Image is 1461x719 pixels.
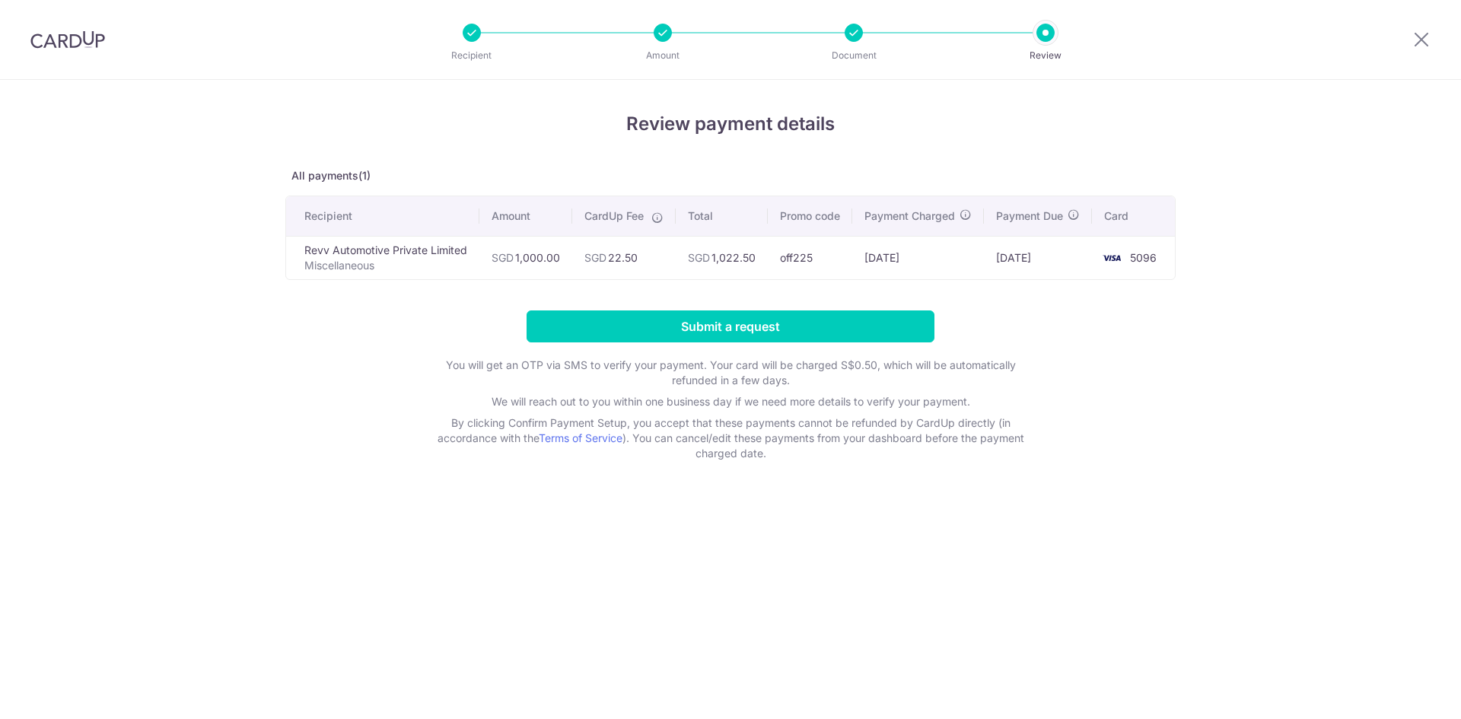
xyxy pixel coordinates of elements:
iframe: Opens a widget where you can find more information [1364,673,1446,711]
p: Miscellaneous [304,258,467,273]
a: Terms of Service [539,431,622,444]
span: CardUp Fee [584,208,644,224]
p: You will get an OTP via SMS to verify your payment. Your card will be charged S$0.50, which will ... [426,358,1035,388]
img: CardUp [30,30,105,49]
span: SGD [584,251,606,264]
span: SGD [688,251,710,264]
p: Review [989,48,1102,63]
span: Payment Due [996,208,1063,224]
h4: Review payment details [285,110,1176,138]
p: All payments(1) [285,168,1176,183]
td: [DATE] [984,236,1092,279]
th: Recipient [286,196,479,236]
td: 22.50 [572,236,676,279]
td: Revv Automotive Private Limited [286,236,479,279]
td: 1,022.50 [676,236,768,279]
th: Total [676,196,768,236]
p: We will reach out to you within one business day if we need more details to verify your payment. [426,394,1035,409]
p: Recipient [415,48,528,63]
img: <span class="translation_missing" title="translation missing: en.account_steps.new_confirm_form.b... [1097,249,1127,267]
p: By clicking Confirm Payment Setup, you accept that these payments cannot be refunded by CardUp di... [426,415,1035,461]
th: Card [1092,196,1175,236]
td: off225 [768,236,852,279]
th: Amount [479,196,572,236]
p: Document [797,48,910,63]
input: Submit a request [527,310,934,342]
span: SGD [492,251,514,264]
p: Amount [606,48,719,63]
span: 5096 [1130,251,1157,264]
td: 1,000.00 [479,236,572,279]
th: Promo code [768,196,852,236]
td: [DATE] [852,236,984,279]
span: Payment Charged [864,208,955,224]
